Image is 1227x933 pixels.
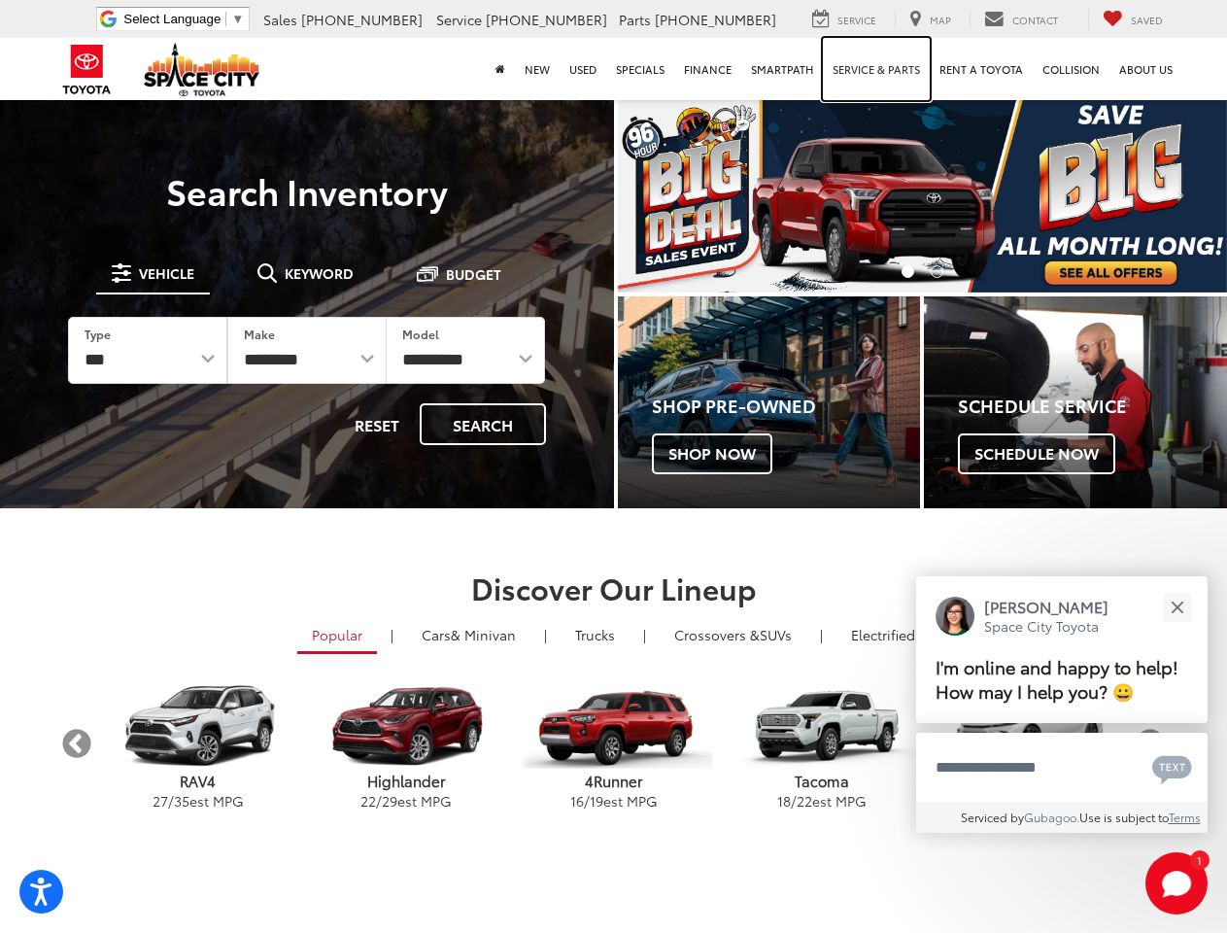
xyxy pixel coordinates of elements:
span: 35 [174,791,189,811]
a: Popular [297,618,377,654]
a: Contact [970,9,1073,30]
span: & Minivan [451,625,516,644]
span: Serviced by [961,809,1024,825]
img: Toyota Tacoma [723,684,920,769]
span: Saved [1131,13,1163,27]
span: [PHONE_NUMBER] [486,10,607,29]
span: Crossovers & [674,625,760,644]
a: About Us [1109,38,1182,100]
span: Map [930,13,951,27]
aside: carousel [60,668,1168,821]
a: Rent a Toyota [930,38,1033,100]
li: | [638,625,651,644]
span: 19 [590,791,603,811]
a: New [515,38,560,100]
span: [PHONE_NUMBER] [655,10,776,29]
h4: Shop Pre-Owned [652,397,921,416]
p: Space City Toyota [984,617,1108,636]
img: Toyota RAV4 [99,684,296,769]
span: Shop Now [652,433,772,474]
img: Toyota Highlander [307,684,504,769]
span: 1 [1197,855,1202,864]
svg: Start Chat [1145,852,1208,915]
svg: Text [1152,753,1192,784]
span: 16 [570,791,584,811]
a: Terms [1169,809,1201,825]
span: Service [436,10,482,29]
textarea: Type your message [916,733,1208,803]
img: Toyota [51,38,123,101]
div: Toyota [618,296,921,508]
p: [PERSON_NAME] [984,596,1108,617]
button: Close [1156,586,1198,628]
span: Contact [1012,13,1058,27]
img: Space City Toyota [144,43,260,96]
a: Cars [407,618,530,651]
button: Chat with SMS [1146,745,1198,789]
a: Schedule Service Schedule Now [924,296,1227,508]
label: Type [85,326,111,342]
button: Previous [60,727,94,761]
span: I'm online and happy to help! How may I help you? 😀 [936,654,1178,704]
h3: Search Inventory [41,171,573,210]
li: Go to slide number 1. [902,265,914,278]
span: Budget [446,267,501,281]
label: Make [244,326,275,342]
p: / est MPG [718,791,926,811]
p: 4Runner [510,771,718,791]
button: Search [420,403,546,445]
span: 22 [797,791,812,811]
a: Gubagoo. [1024,809,1079,825]
label: Model [402,326,439,342]
span: Schedule Now [958,433,1115,474]
span: ​ [225,12,226,26]
a: Shop Pre-Owned Shop Now [618,296,921,508]
span: Keyword [285,266,354,280]
a: Select Language​ [123,12,244,26]
span: 18 [777,791,791,811]
span: Service [837,13,876,27]
p: Highlander [302,771,510,791]
div: Close[PERSON_NAME]Space City ToyotaI'm online and happy to help! How may I help you? 😀Type your m... [916,576,1208,833]
span: Select Language [123,12,221,26]
span: Use is subject to [1079,809,1169,825]
a: Map [895,9,966,30]
a: Collision [1033,38,1109,100]
a: Finance [674,38,741,100]
span: [PHONE_NUMBER] [301,10,423,29]
span: 22 [360,791,376,811]
span: Sales [263,10,297,29]
span: Parts [619,10,651,29]
button: Click to view next picture. [1136,136,1227,254]
li: | [539,625,552,644]
p: / est MPG [510,791,718,811]
p: / est MPG [94,791,302,811]
a: Specials [606,38,674,100]
li: | [386,625,398,644]
span: ▼ [231,12,244,26]
a: SmartPath [741,38,823,100]
button: Reset [338,403,416,445]
img: Toyota 4Runner [515,684,712,768]
a: Electrified [836,618,930,651]
li: Go to slide number 2. [931,265,943,278]
p: / est MPG [302,791,510,811]
div: Toyota [924,296,1227,508]
span: Vehicle [139,266,194,280]
li: | [815,625,828,644]
h2: Discover Our Lineup [60,571,1168,604]
span: 29 [382,791,397,811]
a: Trucks [561,618,630,651]
h4: Schedule Service [958,397,1227,416]
a: SUVs [660,618,806,651]
p: RAV4 [94,771,302,791]
a: Used [560,38,606,100]
button: Click to view previous picture. [618,136,709,254]
a: Home [486,38,515,100]
a: Service [798,9,891,30]
a: My Saved Vehicles [1088,9,1177,30]
button: Toggle Chat Window [1145,852,1208,915]
p: Tacoma [718,771,926,791]
span: 27 [153,791,168,811]
a: Service & Parts [823,38,930,100]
